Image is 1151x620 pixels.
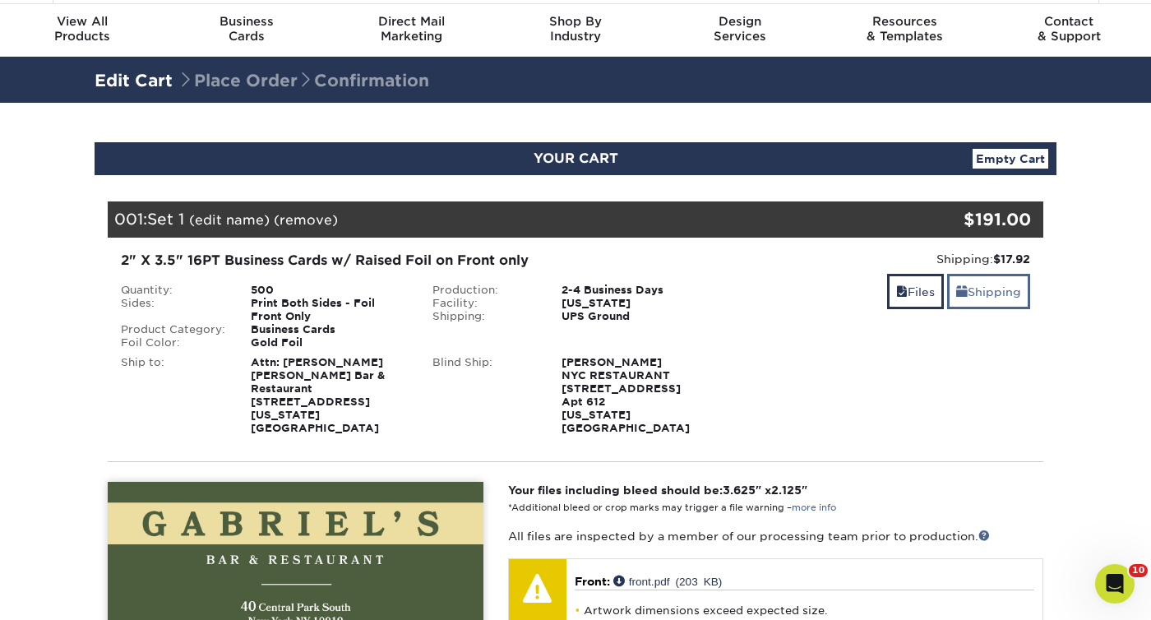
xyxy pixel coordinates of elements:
iframe: Intercom live chat [1095,564,1135,604]
a: Resources& Templates [822,4,987,57]
div: Quantity: [109,284,238,297]
div: Print Both Sides - Foil Front Only [238,297,420,323]
div: Gold Foil [238,336,420,349]
div: [US_STATE] [549,297,731,310]
p: All files are inspected by a member of our processing team prior to production. [508,528,1043,544]
div: Marketing [329,14,493,44]
div: 2-4 Business Days [549,284,731,297]
div: Ship to: [109,356,238,435]
div: Product Category: [109,323,238,336]
div: Business Cards [238,323,420,336]
a: Contact& Support [987,4,1151,57]
a: more info [792,502,836,513]
strong: [PERSON_NAME] NYC RESTAURANT [STREET_ADDRESS] Apt 612 [US_STATE][GEOGRAPHIC_DATA] [562,356,690,434]
a: Shop ByIndustry [493,4,658,57]
a: front.pdf (203 KB) [613,575,723,586]
div: 2" X 3.5" 16PT Business Cards w/ Raised Foil on Front only [121,251,719,271]
a: Files [887,274,944,309]
div: Foil Color: [109,336,238,349]
strong: $17.92 [993,252,1030,266]
span: 3.625 [723,484,756,497]
span: Contact [987,14,1151,29]
strong: Attn: [PERSON_NAME] [PERSON_NAME] Bar & Restaurant [STREET_ADDRESS] [US_STATE][GEOGRAPHIC_DATA] [251,356,385,434]
div: & Support [987,14,1151,44]
div: Industry [493,14,658,44]
span: files [896,285,908,298]
div: Sides: [109,297,238,323]
a: Edit Cart [95,71,173,90]
span: 10 [1129,564,1148,577]
a: (edit name) [189,212,270,228]
div: & Templates [822,14,987,44]
span: shipping [956,285,968,298]
span: Business [164,14,329,29]
span: Shop By [493,14,658,29]
span: Front: [575,575,610,588]
span: 2.125 [771,484,802,497]
div: 500 [238,284,420,297]
strong: Your files including bleed should be: " x " [508,484,807,497]
div: $191.00 [887,207,1031,232]
div: Facility: [420,297,550,310]
span: YOUR CART [534,150,618,166]
div: UPS Ground [549,310,731,323]
a: (remove) [274,212,338,228]
a: Empty Cart [973,149,1048,169]
div: Cards [164,14,329,44]
div: Services [658,14,822,44]
div: Shipping: [743,251,1030,267]
span: Resources [822,14,987,29]
div: Production: [420,284,550,297]
div: Blind Ship: [420,356,550,435]
small: *Additional bleed or crop marks may trigger a file warning – [508,502,836,513]
a: DesignServices [658,4,822,57]
a: Direct MailMarketing [329,4,493,57]
span: Place Order Confirmation [178,71,429,90]
span: Design [658,14,822,29]
a: BusinessCards [164,4,329,57]
a: Shipping [947,274,1030,309]
div: Shipping: [420,310,550,323]
span: Direct Mail [329,14,493,29]
span: Set 1 [147,210,184,228]
div: 001: [108,201,887,238]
